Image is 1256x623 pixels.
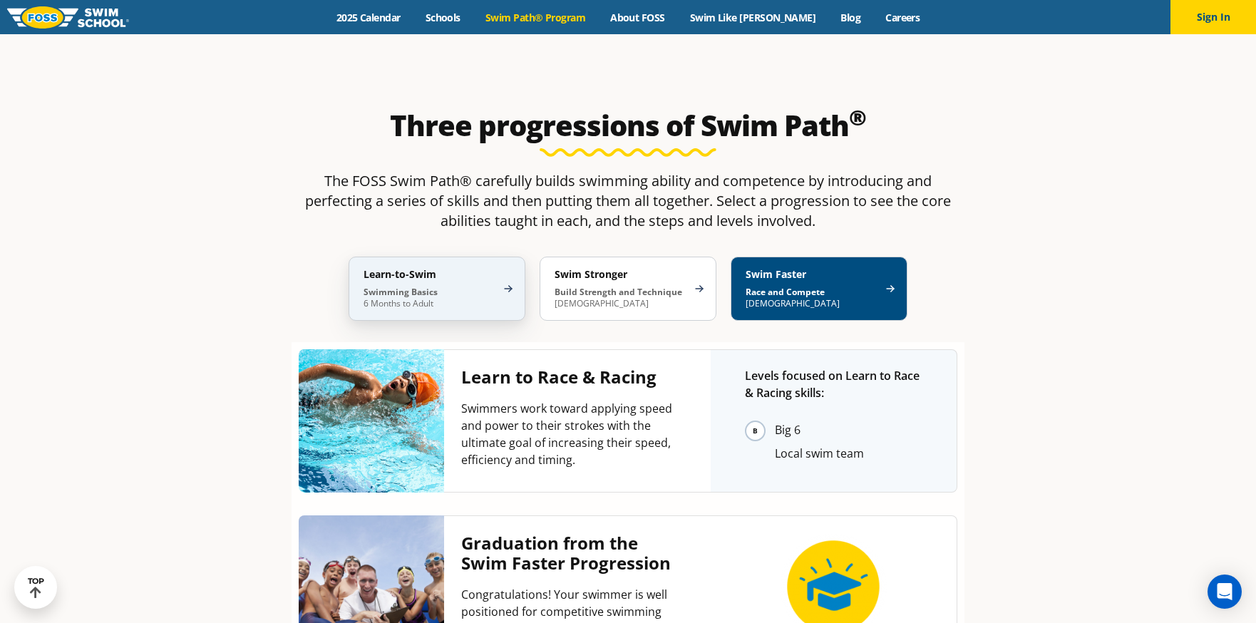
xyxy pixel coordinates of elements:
[746,268,878,281] h4: Swim Faster
[555,287,687,309] p: [DEMOGRAPHIC_DATA]
[745,367,922,401] p: Levels focused on Learn to Race & Racing skills:
[775,420,922,442] li: Big 6
[598,11,678,24] a: About FOSS
[364,286,438,298] strong: Swimming Basics
[7,6,129,29] img: FOSS Swim School Logo
[746,286,825,298] strong: Race and Compete
[473,11,597,24] a: Swim Path® Program
[461,533,676,573] h4: Graduation from the Swim Faster Progression
[461,367,676,387] h4: Learn to Race & Racing
[677,11,828,24] a: Swim Like [PERSON_NAME]
[775,443,922,463] li: Local swim team
[364,268,496,281] h4: Learn-to-Swim
[555,286,682,298] strong: Build Strength and Technique
[413,11,473,24] a: Schools
[324,11,413,24] a: 2025 Calendar
[849,103,866,132] sup: ®
[28,577,44,599] div: TOP
[555,268,687,281] h4: Swim Stronger
[746,287,878,309] p: [DEMOGRAPHIC_DATA]
[873,11,932,24] a: Careers
[364,287,496,309] p: 6 Months to Adult
[828,11,873,24] a: Blog
[292,171,964,231] p: The FOSS Swim Path® carefully builds swimming ability and competence by introducing and perfectin...
[292,108,964,143] h2: Three progressions of Swim Path
[1208,575,1242,609] div: Open Intercom Messenger
[461,400,676,468] p: Swimmers work toward applying speed and power to their strokes with the ultimate goal of increasi...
